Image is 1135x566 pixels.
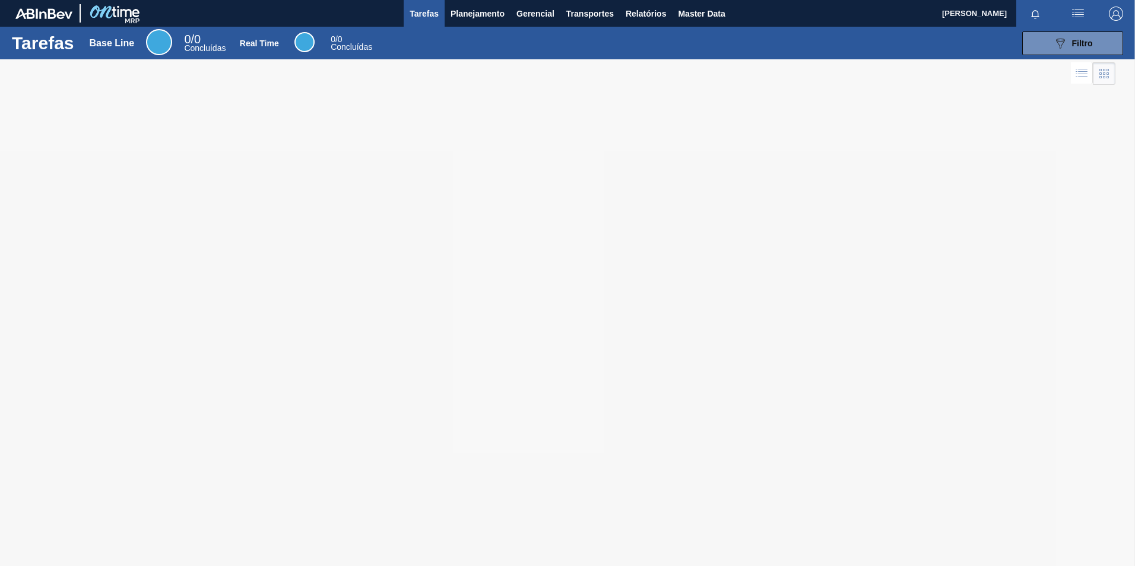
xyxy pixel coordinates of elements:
button: Notificações [1016,5,1054,22]
span: Concluídas [331,42,372,52]
h1: Tarefas [12,36,74,50]
span: Concluídas [184,43,226,53]
span: / 0 [331,34,342,44]
button: Filtro [1022,31,1123,55]
div: Real Time [331,36,372,51]
span: 0 [331,34,335,44]
span: Gerencial [516,7,554,21]
img: userActions [1071,7,1085,21]
span: Tarefas [410,7,439,21]
img: TNhmsLtSVTkK8tSr43FrP2fwEKptu5GPRR3wAAAABJRU5ErkJggg== [15,8,72,19]
span: Planejamento [451,7,505,21]
span: 0 [184,33,191,46]
div: Real Time [240,39,279,48]
span: Transportes [566,7,614,21]
span: Master Data [678,7,725,21]
div: Real Time [294,32,315,52]
div: Base Line [184,34,226,52]
span: Relatórios [626,7,666,21]
span: / 0 [184,33,201,46]
span: Filtro [1072,39,1093,48]
div: Base Line [90,38,135,49]
div: Base Line [146,29,172,55]
img: Logout [1109,7,1123,21]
